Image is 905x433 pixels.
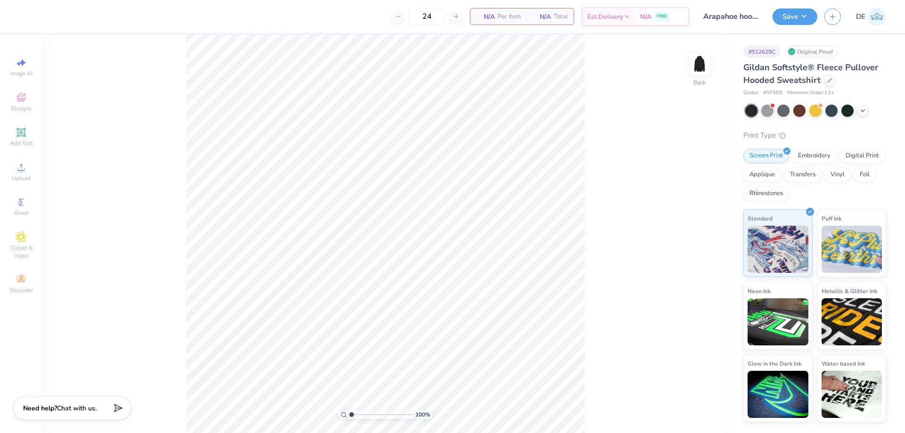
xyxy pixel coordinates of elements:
[787,89,834,97] span: Minimum Order: 12 +
[693,78,706,87] div: Back
[415,410,430,419] span: 100 %
[11,105,32,112] span: Designs
[822,371,882,418] img: Water based Ink
[498,12,521,22] span: Per Item
[856,11,865,22] span: DE
[476,12,495,22] span: N/A
[763,89,782,97] span: # SF500
[748,298,808,345] img: Neon Ink
[854,168,876,182] div: Foil
[839,149,885,163] div: Digital Print
[5,244,38,259] span: Clipart & logos
[10,139,33,147] span: Add Text
[532,12,551,22] span: N/A
[696,7,765,26] input: Untitled Design
[10,286,33,294] span: Decorate
[822,213,841,223] span: Puff Ink
[784,168,822,182] div: Transfers
[822,286,877,296] span: Metallic & Glitter Ink
[743,168,781,182] div: Applique
[748,286,771,296] span: Neon Ink
[10,70,33,77] span: Image AI
[792,149,837,163] div: Embroidery
[743,130,886,141] div: Print Type
[822,298,882,345] img: Metallic & Glitter Ink
[785,46,838,57] div: Original Proof
[822,226,882,273] img: Puff Ink
[743,149,789,163] div: Screen Print
[23,404,57,413] strong: Need help?
[409,8,445,25] input: – –
[748,359,801,368] span: Glow in the Dark Ink
[743,62,878,86] span: Gildan Softstyle® Fleece Pullover Hooded Sweatshirt
[822,359,865,368] span: Water based Ink
[57,404,97,413] span: Chat with us.
[856,8,886,26] a: DE
[14,209,29,217] span: Greek
[12,174,31,182] span: Upload
[657,13,667,20] span: FREE
[773,8,817,25] button: Save
[824,168,851,182] div: Vinyl
[743,89,758,97] span: Gildan
[743,46,781,57] div: # 512629C
[748,213,773,223] span: Standard
[743,187,789,201] div: Rhinestones
[587,12,623,22] span: Est. Delivery
[748,371,808,418] img: Glow in the Dark Ink
[748,226,808,273] img: Standard
[868,8,886,26] img: Djian Evardoni
[640,12,651,22] span: N/A
[690,55,709,74] img: Back
[554,12,568,22] span: Total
